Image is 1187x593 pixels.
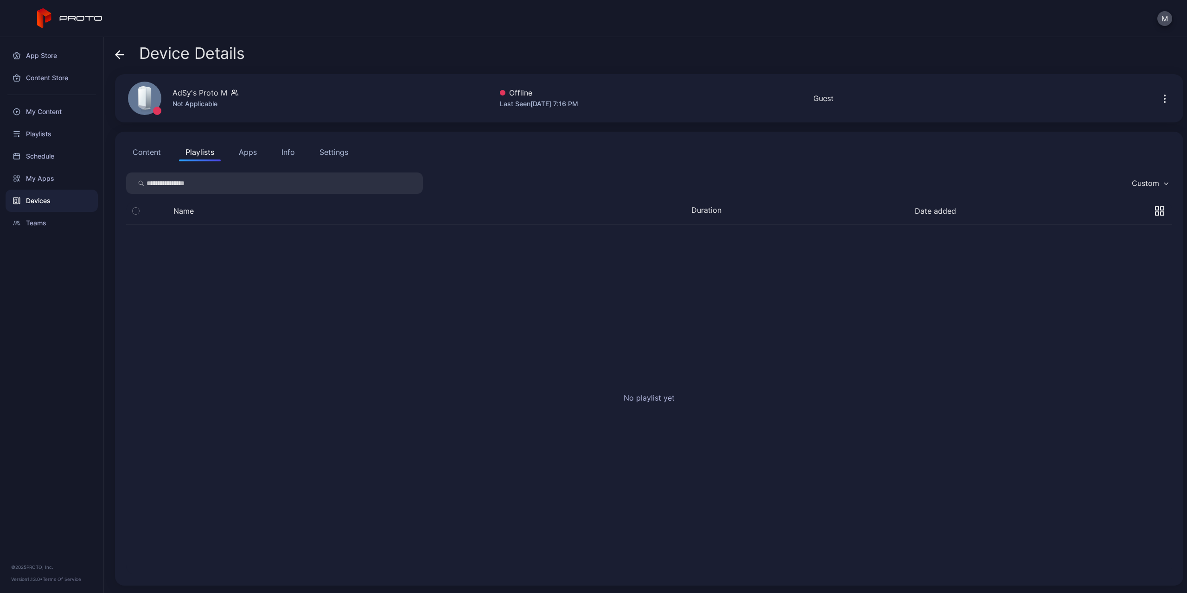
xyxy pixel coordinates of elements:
[500,87,578,98] div: Offline
[915,206,956,216] button: Date added
[232,143,263,161] button: Apps
[275,143,301,161] button: Info
[179,143,221,161] button: Playlists
[313,143,355,161] button: Settings
[6,212,98,234] a: Teams
[6,123,98,145] a: Playlists
[813,93,834,104] div: Guest
[6,167,98,190] a: My Apps
[6,190,98,212] a: Devices
[500,98,578,109] div: Last Seen [DATE] 7:16 PM
[6,145,98,167] a: Schedule
[173,206,194,216] button: Name
[624,392,675,403] h2: No playlist yet
[126,143,167,161] button: Content
[6,45,98,67] a: App Store
[691,205,728,217] div: Duration
[1132,179,1159,188] div: Custom
[1157,11,1172,26] button: M
[11,576,43,582] span: Version 1.13.0 •
[319,147,348,158] div: Settings
[43,576,81,582] a: Terms Of Service
[6,101,98,123] a: My Content
[11,563,92,571] div: © 2025 PROTO, Inc.
[172,98,238,109] div: Not Applicable
[1127,172,1172,194] button: Custom
[139,45,245,62] span: Device Details
[172,87,227,98] div: AdSy's Proto M
[6,67,98,89] a: Content Store
[281,147,295,158] div: Info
